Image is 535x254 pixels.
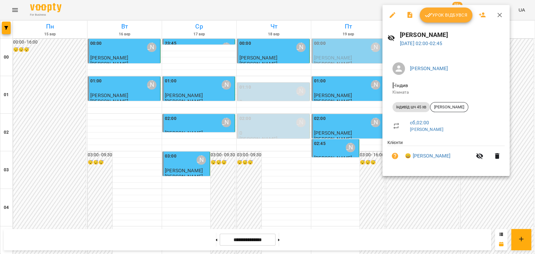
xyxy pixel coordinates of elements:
[392,104,430,110] span: індивід шч 45 хв
[410,127,443,132] a: [PERSON_NAME]
[410,120,429,126] a: сб , 02:00
[392,89,500,96] p: Кімната
[410,65,448,71] a: [PERSON_NAME]
[387,148,402,163] button: Візит ще не сплачено. Додати оплату?
[425,11,467,19] span: Урок відбувся
[420,8,472,23] button: Урок відбувся
[400,40,443,46] a: [DATE] 02:00-02:45
[400,30,505,40] h6: [PERSON_NAME]
[430,102,468,112] div: [PERSON_NAME]
[387,139,505,168] ul: Клієнти
[392,82,409,88] span: - Індив
[405,152,450,160] a: 😀 [PERSON_NAME]
[430,104,468,110] span: [PERSON_NAME]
